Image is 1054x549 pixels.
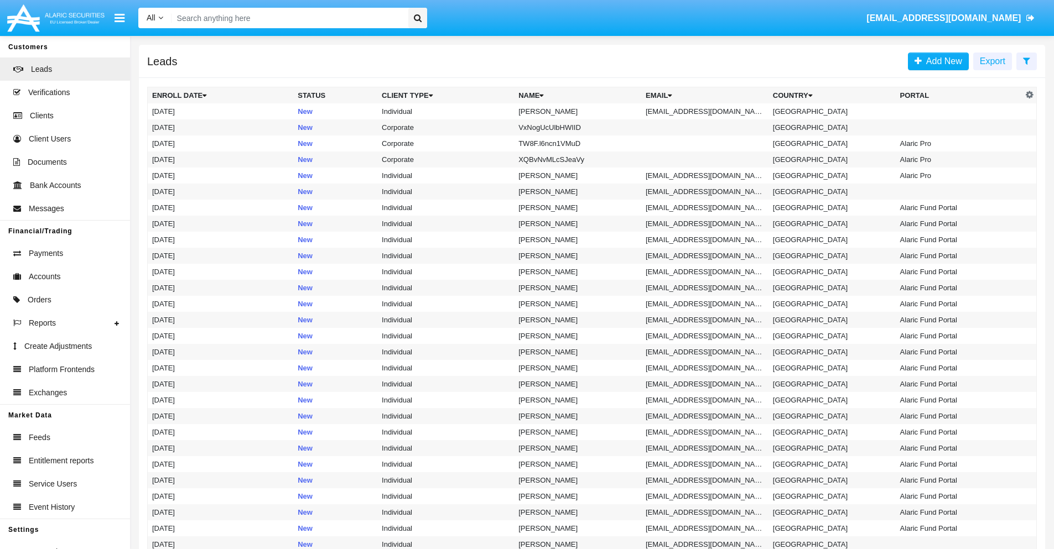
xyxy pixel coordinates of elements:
td: Individual [377,344,514,360]
td: New [293,296,377,312]
td: New [293,184,377,200]
td: New [293,135,377,151]
td: New [293,328,377,344]
td: Alaric Fund Portal [896,440,1023,456]
td: Alaric Pro [896,168,1023,184]
td: New [293,280,377,296]
span: Documents [28,156,67,168]
span: [EMAIL_ADDRESS][DOMAIN_NAME] [866,13,1021,23]
td: New [293,232,377,248]
td: Individual [377,232,514,248]
td: [GEOGRAPHIC_DATA] [769,424,896,440]
td: [GEOGRAPHIC_DATA] [769,216,896,232]
td: Individual [377,440,514,456]
td: [PERSON_NAME] [514,264,641,280]
td: [DATE] [148,200,294,216]
td: [DATE] [148,216,294,232]
td: [GEOGRAPHIC_DATA] [769,328,896,344]
a: All [138,12,172,24]
td: New [293,472,377,488]
td: [GEOGRAPHIC_DATA] [769,280,896,296]
td: [PERSON_NAME] [514,312,641,328]
td: [DATE] [148,488,294,504]
td: Alaric Fund Portal [896,472,1023,488]
td: [GEOGRAPHIC_DATA] [769,440,896,456]
td: [DATE] [148,440,294,456]
td: New [293,248,377,264]
td: Alaric Fund Portal [896,392,1023,408]
td: Alaric Fund Portal [896,424,1023,440]
td: [GEOGRAPHIC_DATA] [769,312,896,328]
td: [PERSON_NAME] [514,520,641,536]
td: Alaric Fund Portal [896,264,1023,280]
td: Individual [377,488,514,504]
td: Alaric Fund Portal [896,328,1023,344]
td: Individual [377,280,514,296]
td: New [293,216,377,232]
td: Individual [377,408,514,424]
td: [PERSON_NAME] [514,504,641,520]
td: [DATE] [148,328,294,344]
td: Individual [377,472,514,488]
span: Bank Accounts [30,180,81,191]
td: Individual [377,103,514,119]
td: Alaric Fund Portal [896,200,1023,216]
td: Alaric Fund Portal [896,376,1023,392]
td: Individual [377,168,514,184]
td: Individual [377,504,514,520]
td: New [293,504,377,520]
td: Individual [377,184,514,200]
th: Email [641,87,769,104]
span: Export [980,56,1005,66]
td: [EMAIL_ADDRESS][DOMAIN_NAME] [641,296,769,312]
td: Individual [377,392,514,408]
td: Individual [377,216,514,232]
td: [PERSON_NAME] [514,184,641,200]
td: [PERSON_NAME] [514,344,641,360]
td: [GEOGRAPHIC_DATA] [769,248,896,264]
td: Alaric Fund Portal [896,488,1023,504]
td: [EMAIL_ADDRESS][DOMAIN_NAME] [641,328,769,344]
td: Individual [377,296,514,312]
th: Country [769,87,896,104]
td: Individual [377,520,514,536]
td: [EMAIL_ADDRESS][DOMAIN_NAME] [641,168,769,184]
td: [EMAIL_ADDRESS][DOMAIN_NAME] [641,344,769,360]
td: [PERSON_NAME] [514,472,641,488]
td: [DATE] [148,264,294,280]
td: Individual [377,264,514,280]
span: Entitlement reports [29,455,94,467]
td: [EMAIL_ADDRESS][DOMAIN_NAME] [641,360,769,376]
td: [EMAIL_ADDRESS][DOMAIN_NAME] [641,488,769,504]
td: Alaric Fund Portal [896,232,1023,248]
td: New [293,440,377,456]
td: [DATE] [148,151,294,168]
td: [DATE] [148,408,294,424]
td: Corporate [377,135,514,151]
span: Platform Frontends [29,364,95,375]
td: [PERSON_NAME] [514,296,641,312]
td: [GEOGRAPHIC_DATA] [769,232,896,248]
td: [EMAIL_ADDRESS][DOMAIN_NAME] [641,376,769,392]
td: Alaric Fund Portal [896,520,1023,536]
td: New [293,488,377,504]
td: [GEOGRAPHIC_DATA] [769,151,896,168]
td: Alaric Fund Portal [896,280,1023,296]
a: Add New [908,53,969,70]
td: [EMAIL_ADDRESS][DOMAIN_NAME] [641,440,769,456]
td: [PERSON_NAME] [514,168,641,184]
td: [DATE] [148,168,294,184]
td: Individual [377,360,514,376]
td: [DATE] [148,232,294,248]
td: [GEOGRAPHIC_DATA] [769,296,896,312]
td: [EMAIL_ADDRESS][DOMAIN_NAME] [641,248,769,264]
td: [PERSON_NAME] [514,408,641,424]
td: New [293,360,377,376]
td: [EMAIL_ADDRESS][DOMAIN_NAME] [641,408,769,424]
td: New [293,392,377,408]
td: New [293,424,377,440]
td: [GEOGRAPHIC_DATA] [769,360,896,376]
td: [DATE] [148,184,294,200]
td: New [293,103,377,119]
td: New [293,408,377,424]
